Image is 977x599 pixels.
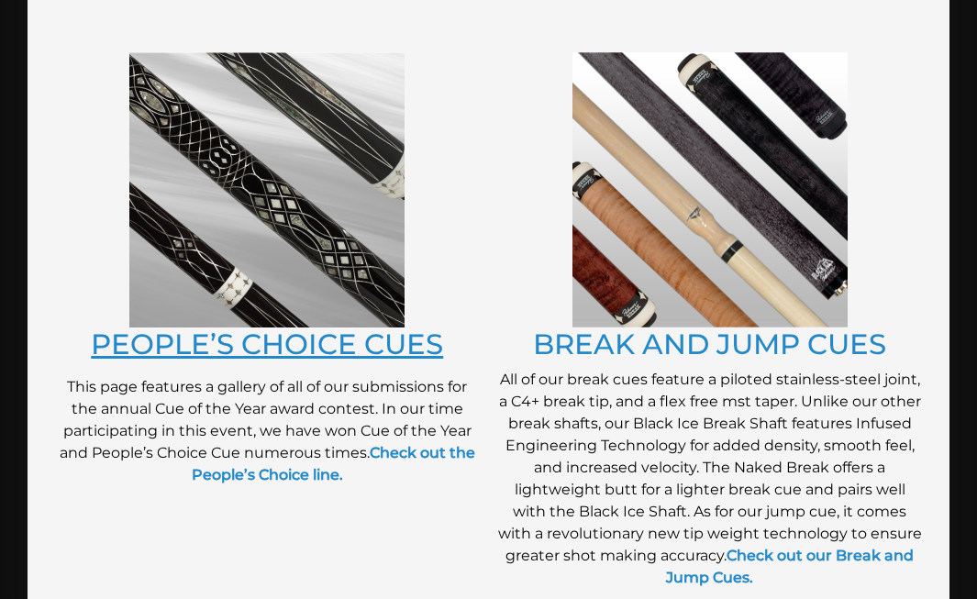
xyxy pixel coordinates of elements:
[533,327,886,361] a: BREAK AND JUMP CUES
[91,327,443,361] a: PEOPLE’S CHOICE CUES
[498,369,923,589] p: All of our break cues feature a piloted stainless-steel joint, a C4+ break tip, and a flex free m...
[192,444,475,483] a: Check out the People’s Choice line.
[55,376,480,486] p: This page features a gallery of all of our submissions for the annual Cue of the Year award conte...
[666,547,914,586] a: Check out our Break and Jump Cues.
